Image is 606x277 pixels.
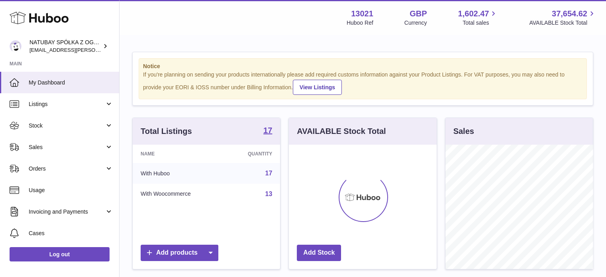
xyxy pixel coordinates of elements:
span: Invoicing and Payments [29,208,105,216]
span: Usage [29,187,113,194]
div: NATUBAY SPÓŁKA Z OGRANICZONĄ ODPOWIEDZIALNOŚCIĄ [29,39,101,54]
span: 37,654.62 [552,8,587,19]
a: 17 [265,170,273,177]
td: With Woocommerce [133,184,224,204]
h3: AVAILABLE Stock Total [297,126,386,137]
a: 37,654.62 AVAILABLE Stock Total [529,8,596,27]
th: Name [133,145,224,163]
span: Stock [29,122,105,130]
span: My Dashboard [29,79,113,86]
div: Huboo Ref [347,19,373,27]
strong: GBP [410,8,427,19]
img: kacper.antkowski@natubay.pl [10,40,22,52]
span: AVAILABLE Stock Total [529,19,596,27]
h3: Sales [453,126,474,137]
a: 13 [265,191,273,197]
span: 1,602.47 [458,8,489,19]
strong: Notice [143,63,582,70]
th: Quantity [224,145,280,163]
a: View Listings [293,80,342,95]
span: Orders [29,165,105,173]
a: Log out [10,247,110,261]
span: Listings [29,100,105,108]
strong: 17 [263,126,272,134]
span: Cases [29,230,113,237]
td: With Huboo [133,163,224,184]
div: Currency [404,19,427,27]
span: Sales [29,143,105,151]
h3: Total Listings [141,126,192,137]
div: If you're planning on sending your products internationally please add required customs informati... [143,71,582,95]
a: 1,602.47 Total sales [458,8,498,27]
a: Add products [141,245,218,261]
strong: 13021 [351,8,373,19]
span: [EMAIL_ADDRESS][PERSON_NAME][DOMAIN_NAME] [29,47,160,53]
a: Add Stock [297,245,341,261]
span: Total sales [463,19,498,27]
a: 17 [263,126,272,136]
